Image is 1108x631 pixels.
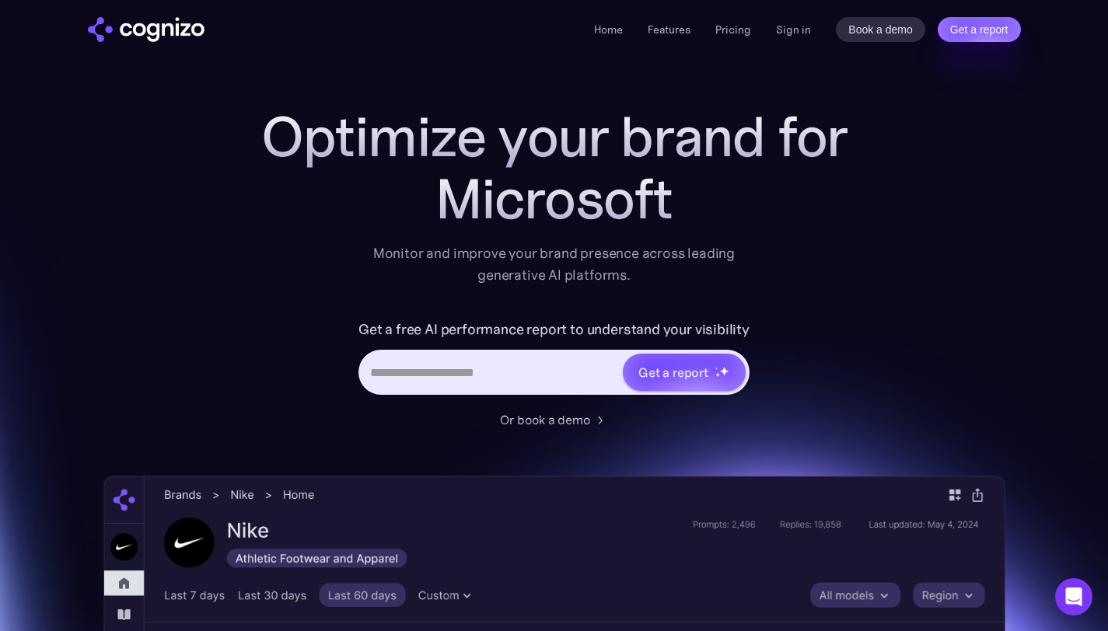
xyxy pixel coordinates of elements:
a: Home [594,23,623,37]
label: Get a free AI performance report to understand your visibility [358,317,750,342]
div: Or book a demo [500,410,590,429]
a: Book a demo [836,17,925,42]
img: cognizo logo [88,17,204,42]
div: Monitor and improve your brand presence across leading generative AI platforms. [363,242,746,286]
a: Or book a demo [500,410,609,429]
a: Get a report [938,17,1021,42]
a: Pricing [715,23,751,37]
a: Sign in [776,20,811,39]
div: Get a report [638,363,708,382]
form: Hero URL Input Form [358,317,750,403]
div: Microsoft [243,168,865,230]
a: Get a reportstarstarstar [621,352,747,392]
img: star [715,367,718,369]
img: star [719,366,729,376]
div: Open Intercom Messenger [1055,578,1092,615]
img: star [715,372,721,378]
a: home [88,17,204,42]
h1: Optimize your brand for [243,106,865,168]
a: Features [648,23,690,37]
